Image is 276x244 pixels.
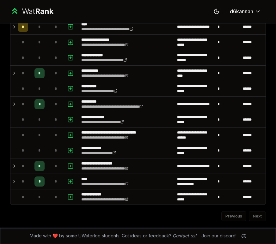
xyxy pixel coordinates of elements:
[225,6,266,17] button: d6kannan
[30,233,196,239] span: Made with ❤️ by some UWaterloo students. Got ideas or feedback?
[35,7,53,16] span: Rank
[201,233,236,239] div: Join our discord!
[173,233,196,238] a: Contact us!
[230,8,253,15] span: d6kannan
[10,6,53,16] a: WatRank
[22,6,53,16] div: Wat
